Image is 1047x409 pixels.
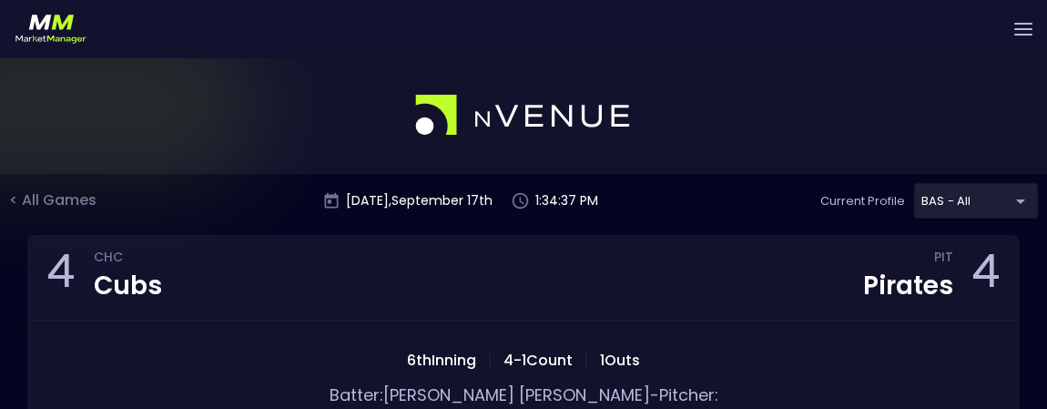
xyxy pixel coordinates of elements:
[346,191,493,210] p: [DATE] , September 17 th
[15,15,87,44] img: logo
[971,251,1001,305] div: 4
[535,191,598,210] p: 1:34:37 PM
[482,350,498,371] span: |
[415,95,632,137] img: logo
[863,270,953,302] div: Pirates
[330,383,650,406] span: Batter: [PERSON_NAME] [PERSON_NAME]
[94,270,162,302] div: Cubs
[402,350,482,371] span: 6th Inning
[650,383,659,406] span: -
[9,189,100,213] div: < All Games
[914,183,1038,219] div: target
[595,350,645,371] span: 1 Outs
[820,192,905,210] p: Current Profile
[94,252,162,267] div: CHC
[498,350,578,371] span: 4 - 1 Count
[934,252,953,267] div: PIT
[46,251,76,305] div: 4
[578,350,595,371] span: |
